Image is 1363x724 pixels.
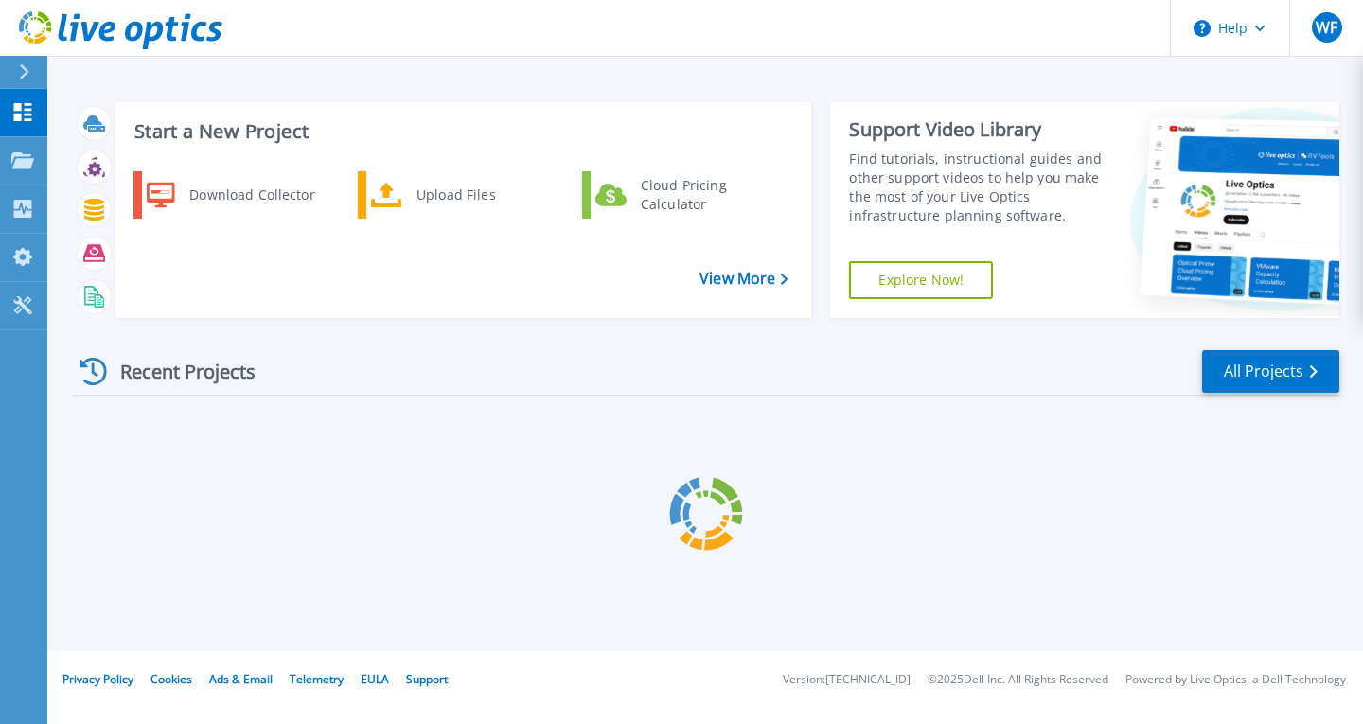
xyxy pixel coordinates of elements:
[358,171,552,219] a: Upload Files
[699,270,788,288] a: View More
[361,671,389,687] a: EULA
[73,348,281,395] div: Recent Projects
[928,674,1108,686] li: © 2025 Dell Inc. All Rights Reserved
[62,671,133,687] a: Privacy Policy
[290,671,344,687] a: Telemetry
[134,121,788,142] h3: Start a New Project
[180,176,323,214] div: Download Collector
[1316,20,1337,35] span: WF
[1202,350,1339,393] a: All Projects
[849,261,993,299] a: Explore Now!
[133,171,327,219] a: Download Collector
[406,671,448,687] a: Support
[209,671,273,687] a: Ads & Email
[849,117,1104,142] div: Support Video Library
[783,674,911,686] li: Version: [TECHNICAL_ID]
[582,171,776,219] a: Cloud Pricing Calculator
[150,671,192,687] a: Cookies
[631,176,771,214] div: Cloud Pricing Calculator
[1125,674,1346,686] li: Powered by Live Optics, a Dell Technology
[849,150,1104,225] div: Find tutorials, instructional guides and other support videos to help you make the most of your L...
[407,176,547,214] div: Upload Files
